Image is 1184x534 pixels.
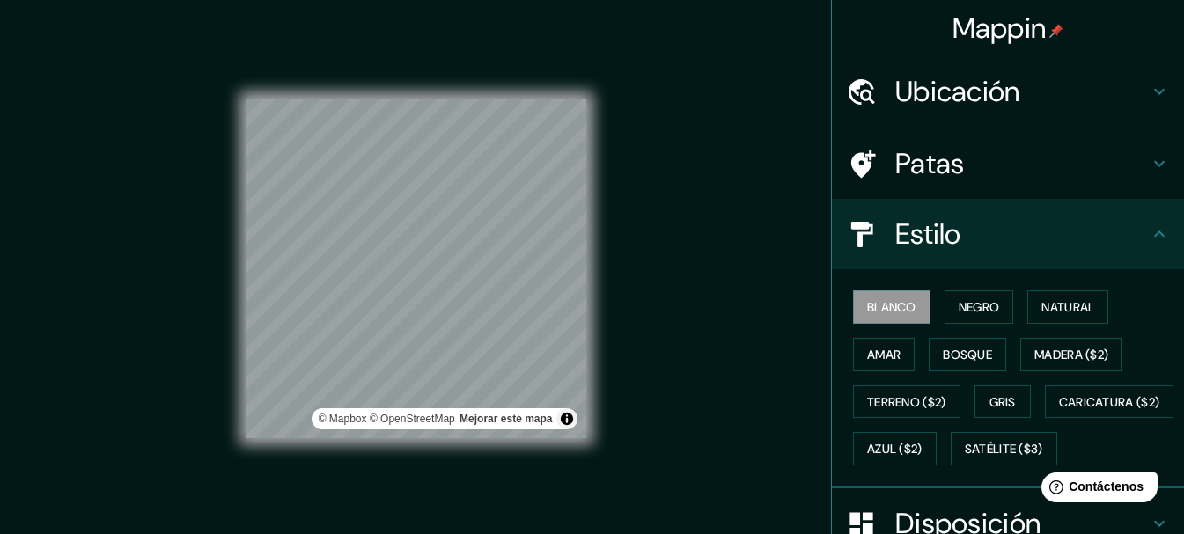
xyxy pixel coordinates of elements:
button: Negro [945,290,1014,324]
font: Gris [989,394,1016,410]
div: Ubicación [832,56,1184,127]
a: Map feedback [460,413,552,425]
font: Bosque [943,347,992,362]
font: Satélite ($3) [965,442,1043,457]
font: © Mapbox [319,413,367,425]
font: Caricatura ($2) [1059,394,1160,410]
font: Ubicación [895,73,1020,110]
button: Madera ($2) [1020,338,1122,371]
font: Azul ($2) [867,442,923,457]
font: Mappin [952,10,1047,47]
font: Negro [959,299,1000,315]
div: Estilo [832,199,1184,269]
button: Blanco [853,290,930,324]
font: Terreno ($2) [867,394,946,410]
font: Estilo [895,216,961,252]
font: © OpenStreetMap [370,413,455,425]
canvas: Mapa [246,99,586,438]
font: Mejorar este mapa [460,413,552,425]
button: Natural [1027,290,1108,324]
button: Azul ($2) [853,432,937,465]
button: Amar [853,338,915,371]
font: Amar [867,347,901,362]
font: Natural [1041,299,1094,315]
button: Caricatura ($2) [1045,385,1174,419]
font: Madera ($2) [1034,347,1108,362]
iframe: Lanzador de widgets de ayuda [1027,465,1165,515]
a: Mapbox [319,413,367,425]
button: Activar o desactivar atribución [556,408,577,429]
button: Bosque [929,338,1006,371]
button: Terreno ($2) [853,385,960,419]
font: Blanco [867,299,916,315]
a: Mapa de OpenStreet [370,413,455,425]
div: Patas [832,128,1184,199]
img: pin-icon.png [1049,24,1063,38]
font: Patas [895,145,965,182]
button: Gris [974,385,1031,419]
button: Satélite ($3) [951,432,1057,465]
